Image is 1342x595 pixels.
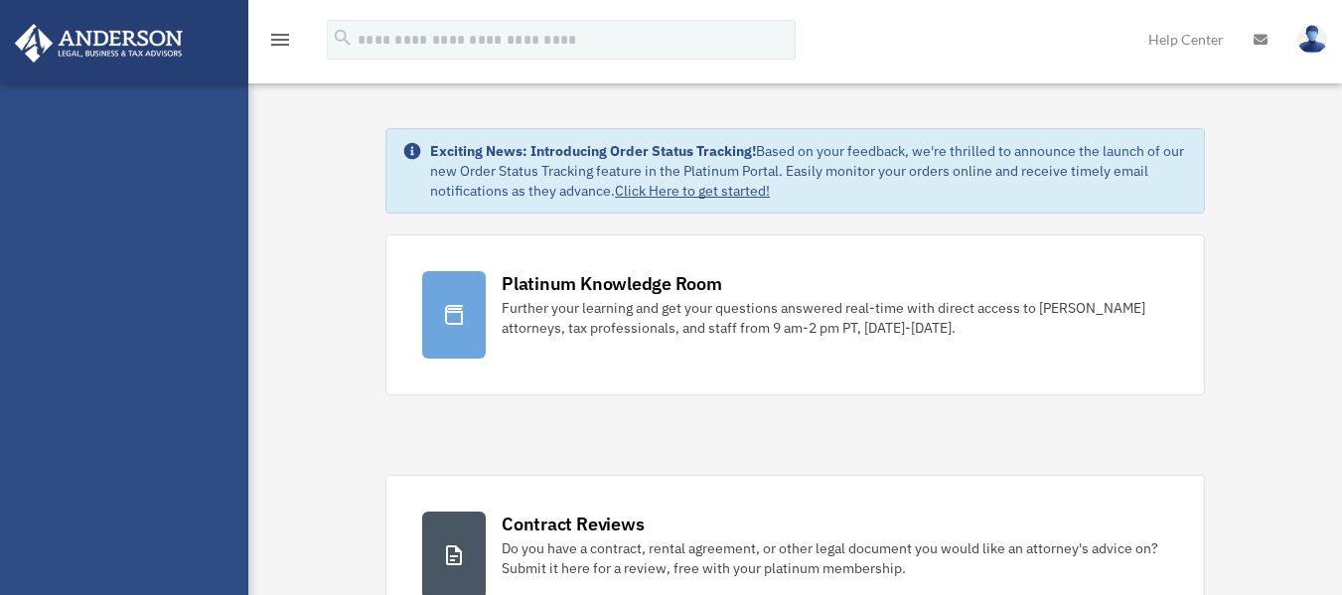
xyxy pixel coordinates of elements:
a: Click Here to get started! [615,182,770,200]
a: menu [268,35,292,52]
div: Further your learning and get your questions answered real-time with direct access to [PERSON_NAM... [502,298,1168,338]
div: Contract Reviews [502,512,644,536]
img: User Pic [1297,25,1327,54]
div: Do you have a contract, rental agreement, or other legal document you would like an attorney's ad... [502,538,1168,578]
div: Based on your feedback, we're thrilled to announce the launch of our new Order Status Tracking fe... [430,141,1188,201]
i: menu [268,28,292,52]
img: Anderson Advisors Platinum Portal [9,24,189,63]
i: search [332,27,354,49]
a: Platinum Knowledge Room Further your learning and get your questions answered real-time with dire... [385,234,1205,395]
strong: Exciting News: Introducing Order Status Tracking! [430,142,756,160]
div: Platinum Knowledge Room [502,271,722,296]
